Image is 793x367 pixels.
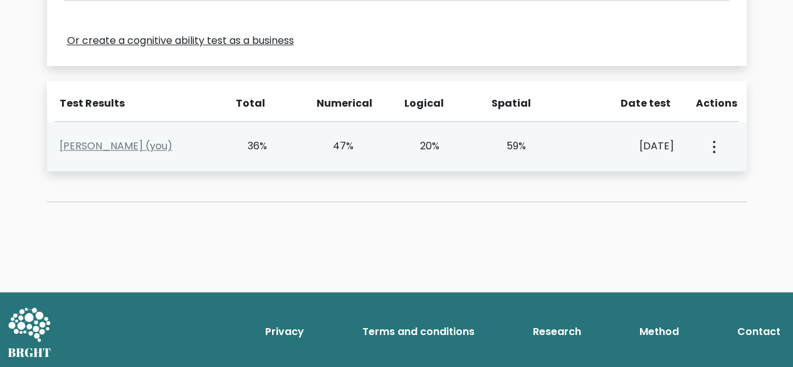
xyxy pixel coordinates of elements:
a: Research [528,319,586,344]
a: Or create a cognitive ability test as a business [67,33,294,48]
a: [PERSON_NAME] (you) [60,139,172,153]
div: Total [229,96,266,111]
div: 36% [232,139,268,154]
div: Logical [404,96,441,111]
div: 20% [404,139,440,154]
a: Terms and conditions [357,319,480,344]
div: Numerical [317,96,353,111]
div: [DATE] [577,139,674,154]
div: Test Results [60,96,214,111]
a: Contact [732,319,785,344]
div: 47% [318,139,354,154]
div: Date test [579,96,681,111]
div: Actions [696,96,739,111]
div: 59% [490,139,526,154]
a: Method [634,319,684,344]
a: Privacy [260,319,309,344]
div: Spatial [491,96,528,111]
